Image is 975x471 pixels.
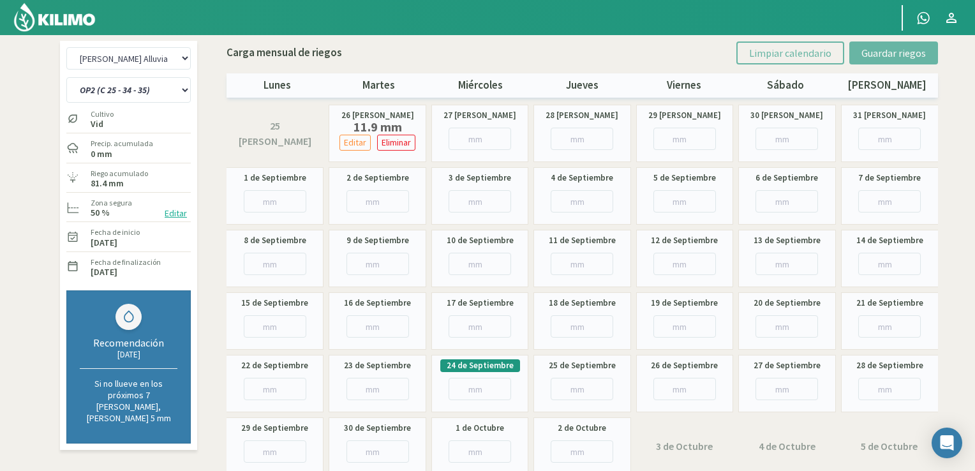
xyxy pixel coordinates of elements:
[549,359,616,372] label: 25 de Septiembre
[651,359,718,372] label: 26 de Septiembre
[653,128,716,150] input: mm
[447,359,514,372] label: 24 de Septiembre
[858,378,921,400] input: mm
[653,253,716,275] input: mm
[551,378,613,400] input: mm
[755,378,818,400] input: mm
[853,109,926,122] label: 31 [PERSON_NAME]
[91,257,161,268] label: Fecha de finalización
[346,190,409,213] input: mm
[449,253,511,275] input: mm
[449,315,511,338] input: mm
[532,77,633,94] p: jueves
[91,197,132,209] label: Zona segura
[549,297,616,310] label: 18 de Septiembre
[755,253,818,275] input: mm
[346,378,409,400] input: mm
[91,209,110,217] label: 50 %
[244,440,306,463] input: mm
[91,268,117,276] label: [DATE]
[653,315,716,338] input: mm
[558,422,606,435] label: 2 de Octubre
[244,253,306,275] input: mm
[736,41,844,64] button: Limpiar calendario
[754,234,821,247] label: 13 de Septiembre
[449,378,511,400] input: mm
[651,297,718,310] label: 19 de Septiembre
[551,172,613,184] label: 4 de Septiembre
[241,422,308,435] label: 29 de Septiembre
[227,77,328,94] p: lunes
[344,135,366,150] p: Editar
[856,297,923,310] label: 21 de Septiembre
[80,349,177,360] div: [DATE]
[346,440,409,463] input: mm
[161,206,191,221] button: Editar
[91,239,117,247] label: [DATE]
[932,428,962,458] div: Open Intercom Messenger
[346,315,409,338] input: mm
[377,135,415,151] button: Eliminar
[344,422,411,435] label: 30 de Septiembre
[346,234,409,247] label: 9 de Septiembre
[849,41,938,64] button: Guardar riegos
[755,172,818,184] label: 6 de Septiembre
[861,438,918,454] label: 5 de Octubre
[856,359,923,372] label: 28 de Septiembre
[339,135,371,151] button: Editar
[755,190,818,213] input: mm
[449,190,511,213] input: mm
[750,109,823,122] label: 30 [PERSON_NAME]
[749,47,831,59] span: Limpiar calendario
[91,227,140,238] label: Fecha de inicio
[449,172,511,184] label: 3 de Septiembre
[336,122,419,132] label: 11.9 mm
[653,378,716,400] input: mm
[244,234,306,247] label: 8 de Septiembre
[244,315,306,338] input: mm
[91,150,112,158] label: 0 mm
[858,172,921,184] label: 7 de Septiembre
[759,438,815,454] label: 4 de Octubre
[244,378,306,400] input: mm
[546,109,618,122] label: 28 [PERSON_NAME]
[551,315,613,338] input: mm
[858,315,921,338] input: mm
[837,77,938,94] p: [PERSON_NAME]
[861,47,926,59] span: Guardar riegos
[551,253,613,275] input: mm
[233,118,317,149] label: 25 [PERSON_NAME]
[227,45,342,61] p: Carga mensual de riegos
[244,172,306,184] label: 1 de Septiembre
[551,128,613,150] input: mm
[858,190,921,213] input: mm
[346,172,409,184] label: 2 de Septiembre
[341,109,414,122] label: 26 [PERSON_NAME]
[633,77,734,94] p: viernes
[549,234,616,247] label: 11 de Septiembre
[91,120,114,128] label: Vid
[551,440,613,463] input: mm
[344,297,411,310] label: 16 de Septiembre
[653,172,716,184] label: 5 de Septiembre
[447,234,514,247] label: 10 de Septiembre
[858,253,921,275] input: mm
[754,359,821,372] label: 27 de Septiembre
[328,77,429,94] p: martes
[241,297,308,310] label: 15 de Septiembre
[449,128,511,150] input: mm
[382,135,411,150] p: Eliminar
[443,109,516,122] label: 27 [PERSON_NAME]
[648,109,721,122] label: 29 [PERSON_NAME]
[651,234,718,247] label: 12 de Septiembre
[456,422,504,435] label: 1 de Octubre
[80,336,177,349] div: Recomendación
[241,359,308,372] label: 22 de Septiembre
[754,297,821,310] label: 20 de Septiembre
[656,438,713,454] label: 3 de Octubre
[430,77,532,94] p: miércoles
[653,190,716,213] input: mm
[447,297,514,310] label: 17 de Septiembre
[346,253,409,275] input: mm
[244,190,306,213] input: mm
